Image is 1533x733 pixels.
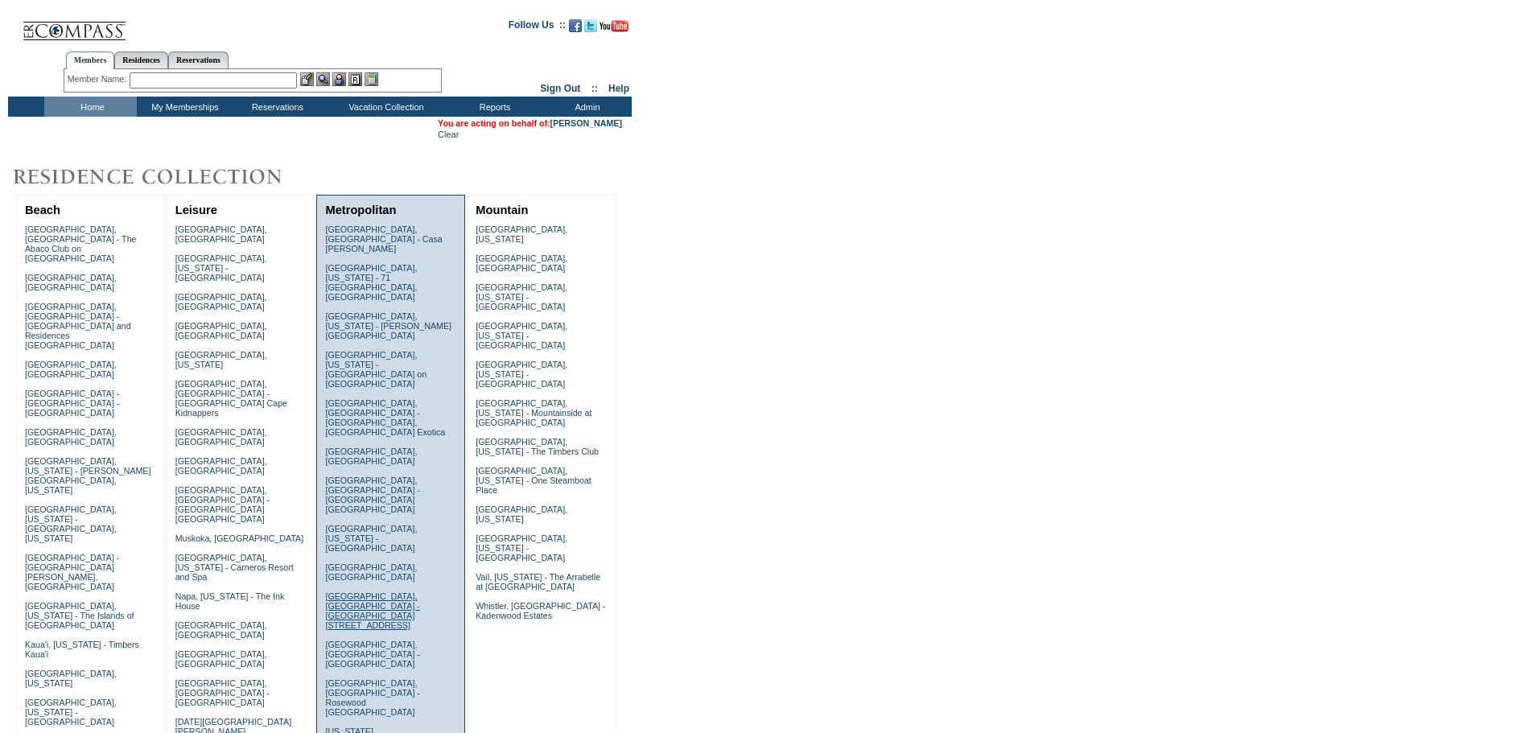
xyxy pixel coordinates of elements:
[325,263,417,302] a: [GEOGRAPHIC_DATA], [US_STATE] - 71 [GEOGRAPHIC_DATA], [GEOGRAPHIC_DATA]
[175,321,267,340] a: [GEOGRAPHIC_DATA], [GEOGRAPHIC_DATA]
[569,19,582,32] img: Become our fan on Facebook
[175,379,287,418] a: [GEOGRAPHIC_DATA], [GEOGRAPHIC_DATA] - [GEOGRAPHIC_DATA] Cape Kidnappers
[175,533,303,543] a: Muskoka, [GEOGRAPHIC_DATA]
[25,640,139,659] a: Kaua'i, [US_STATE] - Timbers Kaua'i
[25,273,117,292] a: [GEOGRAPHIC_DATA], [GEOGRAPHIC_DATA]
[476,321,567,350] a: [GEOGRAPHIC_DATA], [US_STATE] - [GEOGRAPHIC_DATA]
[325,640,419,669] a: [GEOGRAPHIC_DATA], [GEOGRAPHIC_DATA] - [GEOGRAPHIC_DATA]
[25,456,151,495] a: [GEOGRAPHIC_DATA], [US_STATE] - [PERSON_NAME][GEOGRAPHIC_DATA], [US_STATE]
[476,572,600,591] a: Vail, [US_STATE] - The Arrabelle at [GEOGRAPHIC_DATA]
[325,398,445,437] a: [GEOGRAPHIC_DATA], [GEOGRAPHIC_DATA] - [GEOGRAPHIC_DATA], [GEOGRAPHIC_DATA] Exotica
[476,601,605,620] a: Whistler, [GEOGRAPHIC_DATA] - Kadenwood Estates
[325,476,419,514] a: [GEOGRAPHIC_DATA], [GEOGRAPHIC_DATA] - [GEOGRAPHIC_DATA] [GEOGRAPHIC_DATA]
[476,204,528,216] a: Mountain
[175,456,267,476] a: [GEOGRAPHIC_DATA], [GEOGRAPHIC_DATA]
[175,649,267,669] a: [GEOGRAPHIC_DATA], [GEOGRAPHIC_DATA]
[476,437,599,456] a: [GEOGRAPHIC_DATA], [US_STATE] - The Timbers Club
[325,311,451,340] a: [GEOGRAPHIC_DATA], [US_STATE] - [PERSON_NAME][GEOGRAPHIC_DATA]
[175,350,267,369] a: [GEOGRAPHIC_DATA], [US_STATE]
[438,130,459,139] a: Clear
[25,224,137,263] a: [GEOGRAPHIC_DATA], [GEOGRAPHIC_DATA] - The Abaco Club on [GEOGRAPHIC_DATA]
[25,698,117,727] a: [GEOGRAPHIC_DATA], [US_STATE] - [GEOGRAPHIC_DATA]
[365,72,378,86] img: b_calculator.gif
[476,398,591,427] a: [GEOGRAPHIC_DATA], [US_STATE] - Mountainside at [GEOGRAPHIC_DATA]
[175,253,267,282] a: [GEOGRAPHIC_DATA], [US_STATE] - [GEOGRAPHIC_DATA]
[66,51,115,69] a: Members
[175,204,217,216] a: Leisure
[44,97,137,117] td: Home
[476,533,567,562] a: [GEOGRAPHIC_DATA], [US_STATE] - [GEOGRAPHIC_DATA]
[476,504,567,524] a: [GEOGRAPHIC_DATA], [US_STATE]
[550,118,622,128] a: [PERSON_NAME]
[68,72,130,86] div: Member Name:
[348,72,362,86] img: Reservations
[591,83,598,94] span: ::
[8,24,21,25] img: i.gif
[25,504,117,543] a: [GEOGRAPHIC_DATA], [US_STATE] - [GEOGRAPHIC_DATA], [US_STATE]
[569,24,582,34] a: Become our fan on Facebook
[175,485,270,524] a: [GEOGRAPHIC_DATA], [GEOGRAPHIC_DATA] - [GEOGRAPHIC_DATA] [GEOGRAPHIC_DATA]
[175,620,267,640] a: [GEOGRAPHIC_DATA], [GEOGRAPHIC_DATA]
[175,591,285,611] a: Napa, [US_STATE] - The Ink House
[325,562,417,582] a: [GEOGRAPHIC_DATA], [GEOGRAPHIC_DATA]
[300,72,314,86] img: b_edit.gif
[325,447,417,466] a: [GEOGRAPHIC_DATA], [GEOGRAPHIC_DATA]
[476,253,567,273] a: [GEOGRAPHIC_DATA], [GEOGRAPHIC_DATA]
[175,553,294,582] a: [GEOGRAPHIC_DATA], [US_STATE] - Carneros Resort and Spa
[25,601,134,630] a: [GEOGRAPHIC_DATA], [US_STATE] - The Islands of [GEOGRAPHIC_DATA]
[584,24,597,34] a: Follow us on Twitter
[175,292,267,311] a: [GEOGRAPHIC_DATA], [GEOGRAPHIC_DATA]
[137,97,229,117] td: My Memberships
[25,204,60,216] a: Beach
[175,678,270,707] a: [GEOGRAPHIC_DATA], [GEOGRAPHIC_DATA] - [GEOGRAPHIC_DATA]
[476,282,567,311] a: [GEOGRAPHIC_DATA], [US_STATE] - [GEOGRAPHIC_DATA]
[316,72,330,86] img: View
[229,97,322,117] td: Reservations
[175,224,267,244] a: [GEOGRAPHIC_DATA], [GEOGRAPHIC_DATA]
[325,678,419,717] a: [GEOGRAPHIC_DATA], [GEOGRAPHIC_DATA] - Rosewood [GEOGRAPHIC_DATA]
[8,161,322,193] img: Destinations by Exclusive Resorts
[540,83,580,94] a: Sign Out
[25,669,117,688] a: [GEOGRAPHIC_DATA], [US_STATE]
[332,72,346,86] img: Impersonate
[25,389,119,418] a: [GEOGRAPHIC_DATA] - [GEOGRAPHIC_DATA] - [GEOGRAPHIC_DATA]
[476,224,567,244] a: [GEOGRAPHIC_DATA], [US_STATE]
[325,224,442,253] a: [GEOGRAPHIC_DATA], [GEOGRAPHIC_DATA] - Casa [PERSON_NAME]
[476,466,591,495] a: [GEOGRAPHIC_DATA], [US_STATE] - One Steamboat Place
[22,8,126,41] img: Compass Home
[325,591,419,630] a: [GEOGRAPHIC_DATA], [GEOGRAPHIC_DATA] - [GEOGRAPHIC_DATA][STREET_ADDRESS]
[476,360,567,389] a: [GEOGRAPHIC_DATA], [US_STATE] - [GEOGRAPHIC_DATA]
[608,83,629,94] a: Help
[447,97,539,117] td: Reports
[539,97,632,117] td: Admin
[325,204,396,216] a: Metropolitan
[600,20,628,32] img: Subscribe to our YouTube Channel
[168,51,229,68] a: Reservations
[438,118,622,128] span: You are acting on behalf of:
[25,302,131,350] a: [GEOGRAPHIC_DATA], [GEOGRAPHIC_DATA] - [GEOGRAPHIC_DATA] and Residences [GEOGRAPHIC_DATA]
[600,24,628,34] a: Subscribe to our YouTube Channel
[322,97,447,117] td: Vacation Collection
[509,18,566,37] td: Follow Us ::
[325,350,427,389] a: [GEOGRAPHIC_DATA], [US_STATE] - [GEOGRAPHIC_DATA] on [GEOGRAPHIC_DATA]
[584,19,597,32] img: Follow us on Twitter
[25,360,117,379] a: [GEOGRAPHIC_DATA], [GEOGRAPHIC_DATA]
[25,427,117,447] a: [GEOGRAPHIC_DATA], [GEOGRAPHIC_DATA]
[114,51,168,68] a: Residences
[325,524,417,553] a: [GEOGRAPHIC_DATA], [US_STATE] - [GEOGRAPHIC_DATA]
[25,553,119,591] a: [GEOGRAPHIC_DATA] - [GEOGRAPHIC_DATA][PERSON_NAME], [GEOGRAPHIC_DATA]
[175,427,267,447] a: [GEOGRAPHIC_DATA], [GEOGRAPHIC_DATA]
